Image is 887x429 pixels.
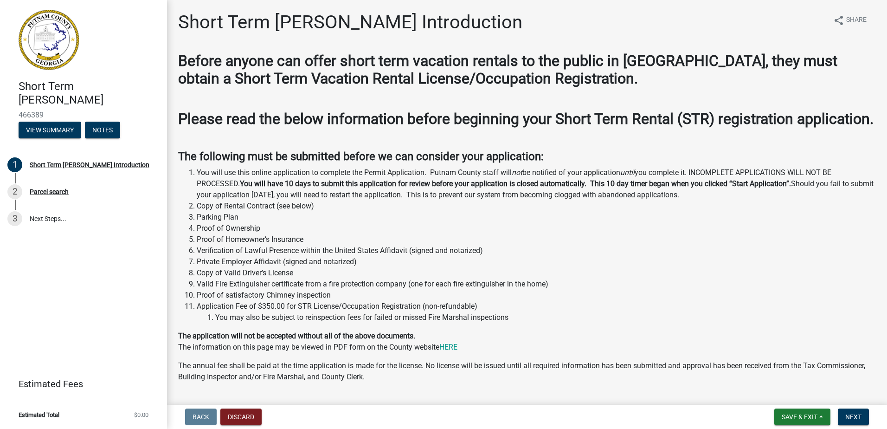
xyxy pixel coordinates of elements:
button: Save & Exit [774,409,830,425]
button: Discard [220,409,262,425]
span: Next [845,413,861,421]
i: not [512,168,522,177]
button: Notes [85,122,120,138]
li: Application Fee of $350.00 for STR License/Occupation Registration (non-refundable) [197,301,876,323]
li: Verification of Lawful Presence within the United States Affidavit (signed and notarized) [197,245,876,256]
div: Short Term [PERSON_NAME] Introduction [30,162,149,168]
span: Share [846,15,867,26]
li: Copy of Valid Driver’s License [197,267,876,279]
li: Parking Plan [197,212,876,223]
img: Putnam County, Georgia [19,10,79,70]
li: You will use this online application to complete the Permit Application. Putnam County staff will... [197,167,876,201]
li: Proof of Homeowner’s Insurance [197,234,876,245]
p: The information on this page may be viewed in PDF form on the County website [178,331,876,353]
div: Parcel search [30,188,69,195]
div: 3 [7,211,22,226]
div: 1 [7,157,22,172]
li: Copy of Rental Contract (see below) [197,201,876,212]
a: Estimated Fees [7,375,152,393]
span: $0.00 [134,412,148,418]
button: shareShare [826,11,874,29]
strong: The application will not be accepted without all of the above documents. [178,331,415,340]
button: Back [185,409,217,425]
a: HERE [439,343,457,351]
span: Back [193,413,209,421]
li: Proof of Ownership [197,223,876,234]
div: 2 [7,184,22,199]
i: until [620,168,635,177]
wm-modal-confirm: Notes [85,127,120,134]
li: You may also be subject to reinspection fees for failed or missed Fire Marshal inspections [215,312,876,323]
strong: The following must be submitted before we can consider your application: [178,150,544,163]
strong: Before anyone can offer short term vacation rentals to the public in [GEOGRAPHIC_DATA], they must... [178,52,837,87]
h1: Short Term [PERSON_NAME] Introduction [178,11,522,33]
strong: Please read the below information before beginning your Short Term Rental (STR) registration appl... [178,110,874,128]
li: Private Employer Affidavit (signed and notarized) [197,256,876,267]
wm-modal-confirm: Summary [19,127,81,134]
strong: You will have 10 days to submit this application for review before your application is closed aut... [240,179,791,188]
li: Valid Fire Extinguisher certificate from a fire protection company (one for each fire extinguishe... [197,279,876,290]
h4: Short Term [PERSON_NAME] [19,80,160,107]
p: The annual fee shall be paid at the time application is made for the license. No license will be ... [178,360,876,383]
span: Estimated Total [19,412,59,418]
button: View Summary [19,122,81,138]
button: Next [838,409,869,425]
span: 466389 [19,110,148,119]
li: Proof of satisfactory Chimney inspection [197,290,876,301]
span: Save & Exit [782,413,817,421]
i: share [833,15,844,26]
